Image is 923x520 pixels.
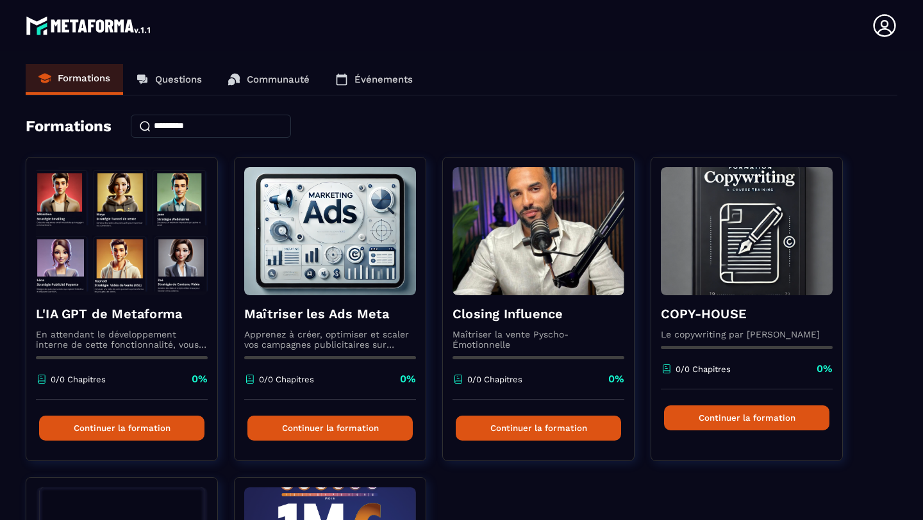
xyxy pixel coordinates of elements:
p: Événements [354,74,413,85]
img: formation-background [661,167,833,295]
p: Formations [58,72,110,84]
button: Continuer la formation [456,416,621,441]
p: En attendant le développement interne de cette fonctionnalité, vous pouvez déjà l’utiliser avec C... [36,329,208,350]
p: Communauté [247,74,310,85]
p: 0/0 Chapitres [259,375,314,384]
img: formation-background [244,167,416,295]
p: 0% [817,362,833,376]
a: Événements [322,64,426,95]
p: 0/0 Chapitres [51,375,106,384]
img: formation-background [36,167,208,295]
p: Maîtriser la vente Pyscho-Émotionnelle [453,329,624,350]
img: logo [26,13,153,38]
a: Questions [123,64,215,95]
p: Le copywriting par [PERSON_NAME] [661,329,833,339]
h4: Closing Influence [453,305,624,323]
a: Formations [26,64,123,95]
p: 0% [192,372,208,386]
a: formation-backgroundClosing InfluenceMaîtriser la vente Pyscho-Émotionnelle0/0 Chapitres0%Continu... [442,157,651,477]
a: formation-backgroundMaîtriser les Ads MetaApprenez à créer, optimiser et scaler vos campagnes pub... [234,157,442,477]
a: formation-backgroundL'IA GPT de MetaformaEn attendant le développement interne de cette fonctionn... [26,157,234,477]
p: 0% [608,372,624,386]
button: Continuer la formation [664,405,829,430]
p: Questions [155,74,202,85]
a: formation-backgroundCOPY-HOUSELe copywriting par [PERSON_NAME]0/0 Chapitres0%Continuer la formation [651,157,859,477]
p: 0% [400,372,416,386]
div: Domaine [66,76,99,84]
img: website_grey.svg [21,33,31,44]
button: Continuer la formation [247,416,413,441]
h4: COPY-HOUSE [661,305,833,323]
p: Apprenez à créer, optimiser et scaler vos campagnes publicitaires sur Facebook et Instagram. [244,329,416,350]
a: Communauté [215,64,322,95]
h4: L'IA GPT de Metaforma [36,305,208,323]
p: 0/0 Chapitres [676,364,731,374]
img: formation-background [453,167,624,295]
div: Mots-clés [160,76,196,84]
img: tab_domain_overview_orange.svg [52,74,62,85]
h4: Formations [26,117,112,135]
div: v 4.0.25 [36,20,63,31]
div: Domaine: [DOMAIN_NAME] [33,33,145,44]
h4: Maîtriser les Ads Meta [244,305,416,323]
button: Continuer la formation [39,416,204,441]
img: logo_orange.svg [21,20,31,31]
p: 0/0 Chapitres [467,375,522,384]
img: tab_keywords_by_traffic_grey.svg [146,74,156,85]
